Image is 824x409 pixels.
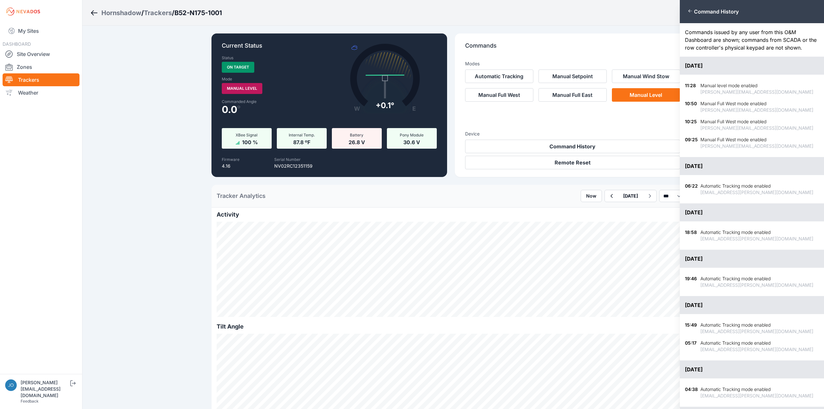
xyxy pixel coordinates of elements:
[700,100,813,107] div: Manual Full West mode enabled
[680,57,824,75] div: [DATE]
[685,229,698,242] div: 18:58
[700,236,813,242] div: [EMAIL_ADDRESS][PERSON_NAME][DOMAIN_NAME]
[685,100,698,113] div: 10:50
[700,393,813,399] div: [EMAIL_ADDRESS][PERSON_NAME][DOMAIN_NAME]
[700,136,813,143] div: Manual Full West mode enabled
[680,250,824,268] div: [DATE]
[700,322,813,328] div: Automatic Tracking mode enabled
[685,275,698,288] div: 19:46
[700,328,813,335] div: [EMAIL_ADDRESS][PERSON_NAME][DOMAIN_NAME]
[680,360,824,378] div: [DATE]
[685,118,698,131] div: 10:25
[685,136,698,149] div: 09:25
[680,23,824,57] div: Commands issued by any user from this O&M Dashboard are shown; commands from SCADA or the row con...
[700,107,813,113] div: [PERSON_NAME][EMAIL_ADDRESS][DOMAIN_NAME]
[700,118,813,125] div: Manual Full West mode enabled
[700,183,813,189] div: Automatic Tracking mode enabled
[700,89,813,95] div: [PERSON_NAME][EMAIL_ADDRESS][DOMAIN_NAME]
[680,203,824,221] div: [DATE]
[685,386,698,399] div: 04:38
[685,322,698,335] div: 15:49
[700,229,813,236] div: Automatic Tracking mode enabled
[700,143,813,149] div: [PERSON_NAME][EMAIL_ADDRESS][DOMAIN_NAME]
[700,346,813,353] div: [EMAIL_ADDRESS][PERSON_NAME][DOMAIN_NAME]
[685,340,698,353] div: 05:17
[700,340,813,346] div: Automatic Tracking mode enabled
[700,386,813,393] div: Automatic Tracking mode enabled
[700,189,813,196] div: [EMAIL_ADDRESS][PERSON_NAME][DOMAIN_NAME]
[700,125,813,131] div: [PERSON_NAME][EMAIL_ADDRESS][DOMAIN_NAME]
[694,8,739,15] span: Command History
[700,282,813,288] div: [EMAIL_ADDRESS][PERSON_NAME][DOMAIN_NAME]
[685,82,698,95] div: 11:28
[700,82,813,89] div: Manual level mode enabled
[680,157,824,175] div: [DATE]
[700,275,813,282] div: Automatic Tracking mode enabled
[680,296,824,314] div: [DATE]
[685,183,698,196] div: 06:22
